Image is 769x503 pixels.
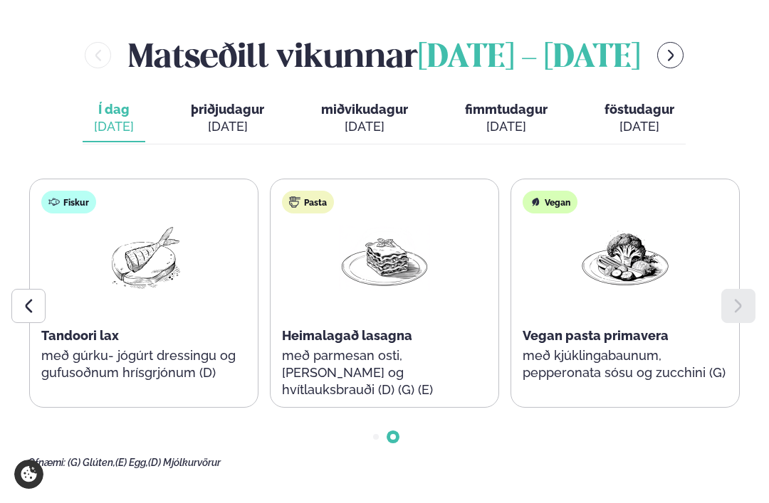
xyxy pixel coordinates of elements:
[593,95,686,142] button: föstudagur [DATE]
[605,118,674,135] div: [DATE]
[282,347,487,398] p: með parmesan osti, [PERSON_NAME] og hvítlauksbrauði (D) (G) (E)
[321,118,408,135] div: [DATE]
[657,42,684,68] button: menu-btn-right
[41,328,119,343] span: Tandoori lax
[148,457,221,468] span: (D) Mjólkurvörur
[83,95,145,142] button: Í dag [DATE]
[282,191,334,213] div: Pasta
[98,225,189,291] img: Fish.png
[310,95,419,142] button: miðvikudagur [DATE]
[465,102,548,117] span: fimmtudagur
[321,102,408,117] span: miðvikudagur
[523,328,669,343] span: Vegan pasta primavera
[94,118,134,135] div: [DATE]
[523,191,577,213] div: Vegan
[41,347,246,381] p: með gúrku- jógúrt dressingu og gufusoðnum hrísgrjónum (D)
[48,196,60,208] img: fish.svg
[128,32,640,78] h2: Matseðill vikunnar
[28,457,66,468] span: Ofnæmi:
[418,43,640,74] span: [DATE] - [DATE]
[465,118,548,135] div: [DATE]
[191,118,264,135] div: [DATE]
[14,460,43,489] a: Cookie settings
[580,225,671,291] img: Vegan.png
[390,434,396,440] span: Go to slide 2
[289,196,300,208] img: pasta.svg
[191,102,264,117] span: þriðjudagur
[282,328,412,343] span: Heimalagað lasagna
[115,457,148,468] span: (E) Egg,
[41,191,96,213] div: Fiskur
[179,95,276,142] button: þriðjudagur [DATE]
[339,225,430,291] img: Lasagna.png
[523,347,728,381] p: með kjúklingabaunum, pepperonata sósu og zucchini (G)
[94,101,134,118] span: Í dag
[454,95,559,142] button: fimmtudagur [DATE]
[373,434,379,440] span: Go to slide 1
[605,102,674,117] span: föstudagur
[530,196,541,208] img: Vegan.svg
[68,457,115,468] span: (G) Glúten,
[85,42,111,68] button: menu-btn-left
